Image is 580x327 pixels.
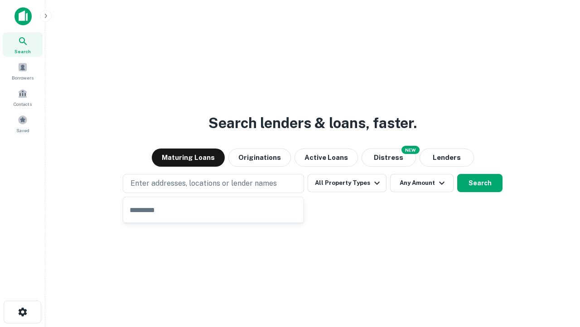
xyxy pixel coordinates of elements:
button: Search [457,174,503,192]
img: capitalize-icon.png [14,7,32,25]
span: Borrowers [12,74,34,81]
a: Borrowers [3,59,43,83]
div: NEW [401,146,420,154]
button: Enter addresses, locations or lender names [123,174,304,193]
p: Enter addresses, locations or lender names [130,178,277,189]
iframe: Chat Widget [535,254,580,298]
button: Originations [228,149,291,167]
button: Any Amount [390,174,454,192]
button: Active Loans [295,149,358,167]
h3: Search lenders & loans, faster. [208,112,417,134]
span: Saved [16,127,29,134]
a: Contacts [3,85,43,109]
span: Search [14,48,31,55]
a: Saved [3,111,43,136]
button: Lenders [420,149,474,167]
button: All Property Types [308,174,387,192]
a: Search [3,32,43,57]
button: Maturing Loans [152,149,225,167]
button: Search distressed loans with lien and other non-mortgage details. [362,149,416,167]
span: Contacts [14,100,32,108]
